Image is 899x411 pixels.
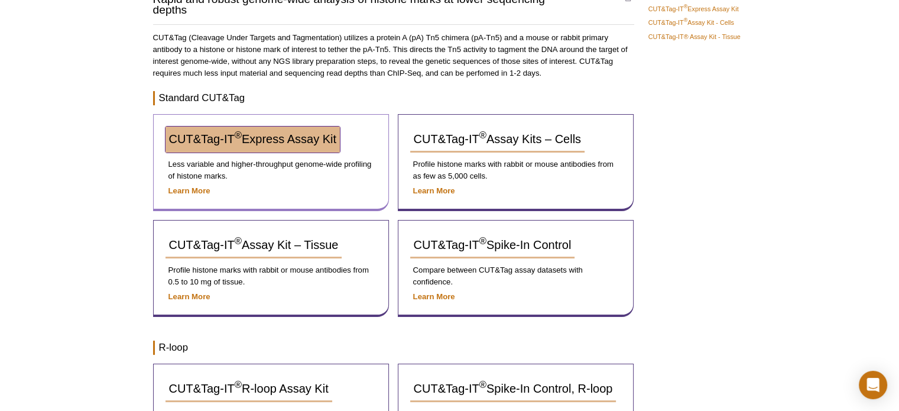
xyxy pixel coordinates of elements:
sup: ® [235,130,242,141]
p: Profile histone marks with rabbit or mouse antibodies from as few as 5,000 cells. [410,158,621,182]
sup: ® [684,4,688,9]
a: CUT&Tag-IT®Assay Kit - Cells [648,17,734,28]
h3: Standard CUT&Tag [153,91,634,105]
sup: ® [479,236,486,247]
span: CUT&Tag-IT Spike-In Control [414,238,572,251]
span: CUT&Tag-IT R-loop Assay Kit [169,382,329,395]
sup: ® [684,18,688,24]
span: CUT&Tag-IT Spike-In Control, R-loop [414,382,613,395]
p: Less variable and higher-throughput genome-wide profiling of histone marks. [165,158,377,182]
a: Learn More [168,292,210,301]
p: Profile histone marks with rabbit or mouse antibodies from 0.5 to 10 mg of tissue. [165,264,377,288]
sup: ® [235,380,242,391]
a: Learn More [168,186,210,195]
p: CUT&Tag (Cleavage Under Targets and Tagmentation) utilizes a protein A (pA) Tn5 chimera (pA-Tn5) ... [153,32,634,79]
span: CUT&Tag-IT Assay Kits – Cells [414,132,581,145]
a: Learn More [413,292,455,301]
h3: R-loop [153,341,634,355]
a: CUT&Tag-IT®Assay Kits – Cells [410,127,585,153]
div: Open Intercom Messenger [859,371,887,399]
a: CUT&Tag-IT®Express Assay Kit [648,4,739,14]
span: CUT&Tag-IT Express Assay Kit [169,132,336,145]
a: CUT&Tag-IT®Spike-In Control [410,232,575,258]
p: Compare between CUT&Tag assay datasets with confidence. [410,264,621,288]
a: CUT&Tag-IT®R-loop Assay Kit [165,376,332,402]
sup: ® [479,130,486,141]
a: CUT&Tag-IT® Assay Kit - Tissue [648,31,741,42]
sup: ® [479,380,486,391]
sup: ® [235,236,242,247]
a: Learn More [413,186,455,195]
a: CUT&Tag-IT®Spike-In Control, R-loop [410,376,616,402]
a: CUT&Tag-IT®Express Assay Kit [165,127,340,153]
a: CUT&Tag-IT®Assay Kit – Tissue [165,232,342,258]
span: CUT&Tag-IT Assay Kit – Tissue [169,238,339,251]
